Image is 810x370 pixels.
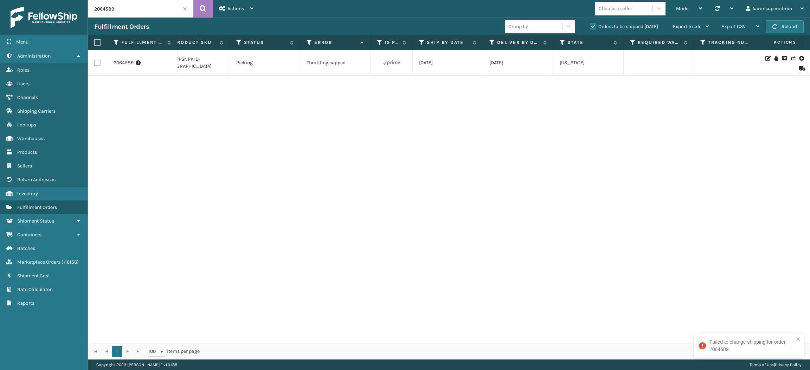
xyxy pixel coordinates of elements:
[96,359,177,370] p: Copyright 2023 [PERSON_NAME]™ v 1.0.188
[17,81,30,87] span: Users
[17,177,56,183] span: Return Addresses
[230,50,300,75] td: Picking
[314,39,357,46] label: Error
[721,24,746,29] span: Export CSV
[17,122,36,128] span: Lookups
[62,259,79,265] span: ( 116156 )
[17,136,45,141] span: Warehouses
[553,50,624,75] td: [US_STATE]
[112,346,122,357] a: 1
[413,50,483,75] td: [DATE]
[752,37,801,48] span: Actions
[300,50,371,75] td: Throttling capped
[17,163,32,169] span: Sellers
[766,20,804,33] button: Reload
[508,23,528,30] div: Group by
[483,50,553,75] td: [DATE]
[774,56,778,61] i: On Hold
[799,66,803,71] i: Mark as Shipped
[244,39,287,46] label: Status
[94,22,149,31] h3: Fulfillment Orders
[17,191,38,197] span: Inventory
[17,204,57,210] span: Fulfillment Orders
[17,286,52,292] span: Rate Calculator
[17,53,51,59] span: Administration
[114,59,134,66] a: 2064589
[11,7,77,28] img: logo
[17,232,41,238] span: Containers
[148,346,200,357] span: items per page
[17,300,34,306] span: Reports
[599,5,632,12] div: Choose a seller
[17,67,30,73] span: Roles
[17,108,56,114] span: Shipping Carriers
[497,39,540,46] label: Deliver By Date
[121,39,164,46] label: Fulfillment Order Id
[708,39,751,46] label: Tracking Number
[16,39,28,45] span: Menu
[590,24,658,29] label: Orders to be shipped [DATE]
[17,245,35,251] span: Batches
[427,39,469,46] label: Ship By Date
[17,259,60,265] span: Marketplace Orders
[17,218,54,224] span: Shipment Status
[567,39,610,46] label: State
[791,56,795,61] i: Change shipping
[765,56,770,61] i: Edit
[227,6,244,12] span: Actions
[385,39,399,46] label: Is Prime
[166,56,212,69] a: MIL-PPSNPK-D-[GEOGRAPHIC_DATA]
[148,348,159,355] span: 100
[17,149,37,155] span: Products
[782,56,786,61] i: Cancel Fulfillment Order
[210,348,802,355] div: 1 - 1 of 1 items
[799,55,803,62] i: Pull Label
[796,336,801,343] button: close
[17,94,38,100] span: Channels
[673,24,701,29] span: Export to .xls
[709,338,794,353] div: Failed to change shipping for order 2064589.
[174,39,216,46] label: Product SKU
[676,6,688,12] span: Mode
[17,273,50,279] span: Shipment Cost
[638,39,680,46] label: Required Warehouse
